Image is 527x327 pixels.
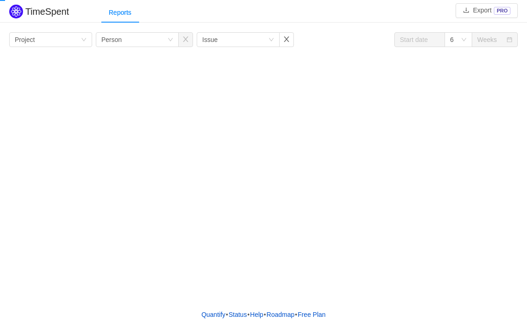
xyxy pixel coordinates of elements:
i: icon: down [461,37,467,43]
button: icon: downloadExportPRO [456,3,518,18]
i: icon: calendar [507,37,512,43]
span: • [247,311,250,318]
a: Status [228,308,247,321]
div: Project [15,33,35,47]
button: Free Plan [297,308,326,321]
h2: TimeSpent [25,6,69,17]
span: • [226,311,228,318]
i: icon: down [168,37,173,43]
div: 6 [450,33,454,47]
img: Quantify logo [9,5,23,18]
div: Issue [202,33,217,47]
span: • [295,311,297,318]
span: • [264,311,266,318]
input: Start date [394,32,445,47]
button: icon: close [279,32,294,47]
a: Help [250,308,264,321]
div: Reports [101,2,139,23]
i: icon: down [81,37,87,43]
i: icon: down [269,37,274,43]
div: Person [101,33,122,47]
a: Roadmap [266,308,295,321]
button: icon: close [178,32,193,47]
div: Weeks [477,33,497,47]
a: Quantify [201,308,226,321]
